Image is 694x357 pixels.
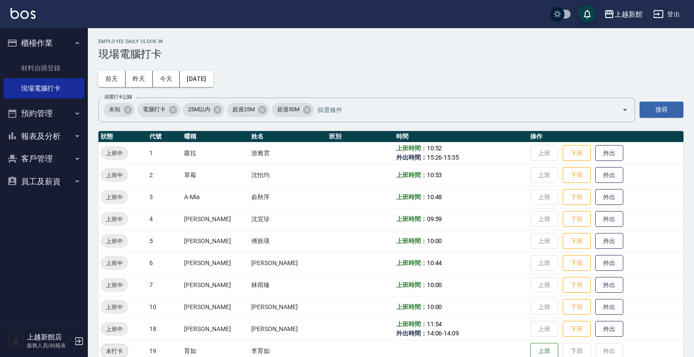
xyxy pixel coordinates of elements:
[182,131,249,142] th: 暱稱
[249,318,327,340] td: [PERSON_NAME]
[182,230,249,252] td: [PERSON_NAME]
[444,330,459,337] span: 14:09
[4,32,84,55] button: 櫃檯作業
[563,211,591,227] button: 下班
[595,189,623,205] button: 外出
[315,102,607,117] input: 篩選條件
[147,131,182,142] th: 代號
[182,296,249,318] td: [PERSON_NAME]
[563,167,591,183] button: 下班
[396,303,427,310] b: 上班時間：
[11,8,36,19] img: Logo
[180,71,213,87] button: [DATE]
[4,78,84,98] a: 現場電腦打卡
[182,318,249,340] td: [PERSON_NAME]
[600,5,646,23] button: 上越新館
[182,252,249,274] td: [PERSON_NAME]
[618,103,632,117] button: Open
[427,281,442,288] span: 10:00
[101,237,128,246] span: 上班中
[427,154,442,161] span: 15:26
[396,145,427,152] b: 上班時間：
[427,330,442,337] span: 14:06
[578,5,596,23] button: save
[147,208,182,230] td: 4
[396,171,427,178] b: 上班時間：
[227,103,269,117] div: 超過25M
[4,125,84,148] button: 報表及分析
[4,102,84,125] button: 預約管理
[563,321,591,337] button: 下班
[101,259,128,268] span: 上班中
[182,208,249,230] td: [PERSON_NAME]
[182,142,249,164] td: 蘿拉
[249,274,327,296] td: 林雨臻
[182,186,249,208] td: A-Mia
[183,103,225,117] div: 25M以內
[101,280,128,290] span: 上班中
[249,164,327,186] td: 沈怡均
[147,274,182,296] td: 7
[249,230,327,252] td: 傅旌瑛
[595,255,623,271] button: 外出
[595,321,623,337] button: 外出
[98,131,147,142] th: 狀態
[595,145,623,161] button: 外出
[528,131,683,142] th: 操作
[249,131,327,142] th: 姓名
[595,299,623,315] button: 外出
[98,48,683,60] h3: 現場電腦打卡
[147,186,182,208] td: 3
[563,299,591,315] button: 下班
[396,193,427,200] b: 上班時間：
[563,145,591,161] button: 下班
[147,296,182,318] td: 10
[396,330,427,337] b: 外出時間：
[153,71,180,87] button: 今天
[105,94,132,100] label: 篩選打卡記錄
[101,346,128,356] span: 未打卡
[4,147,84,170] button: 客戶管理
[427,171,442,178] span: 10:53
[98,39,683,44] h2: Employee Daily Clock In
[101,324,128,334] span: 上班中
[427,321,442,328] span: 11:54
[563,255,591,271] button: 下班
[427,145,442,152] span: 10:52
[147,230,182,252] td: 5
[427,259,442,266] span: 10:44
[563,233,591,249] button: 下班
[101,193,128,202] span: 上班中
[396,281,427,288] b: 上班時間：
[249,142,327,164] td: 游雅雲
[137,103,180,117] div: 電腦打卡
[394,318,528,340] td: -
[182,164,249,186] td: 草莓
[4,58,84,78] a: 材料自購登錄
[27,333,72,342] h5: 上越新館店
[595,277,623,293] button: 外出
[595,167,623,183] button: 外出
[101,302,128,312] span: 上班中
[595,211,623,227] button: 外出
[595,233,623,249] button: 外出
[104,105,126,114] span: 未知
[249,296,327,318] td: [PERSON_NAME]
[427,215,442,222] span: 09:59
[249,186,327,208] td: 俞秋萍
[614,9,643,20] div: 上越新館
[272,105,305,114] span: 超過50M
[104,103,135,117] div: 未知
[396,259,427,266] b: 上班時間：
[394,131,528,142] th: 時間
[98,71,126,87] button: 前天
[249,252,327,274] td: [PERSON_NAME]
[444,154,459,161] span: 15:35
[563,189,591,205] button: 下班
[147,164,182,186] td: 2
[396,321,427,328] b: 上班時間：
[427,237,442,244] span: 10:00
[394,142,528,164] td: -
[4,170,84,193] button: 員工及薪資
[640,102,683,118] button: 搜尋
